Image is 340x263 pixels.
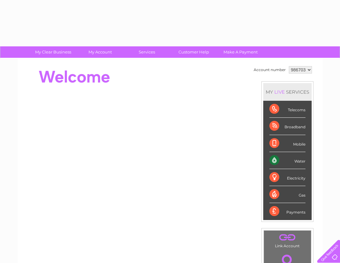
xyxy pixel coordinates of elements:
[273,89,286,95] div: LIVE
[264,230,311,250] td: Link Account
[28,46,79,58] a: My Clear Business
[252,65,287,75] td: Account number
[121,46,172,58] a: Services
[269,169,305,186] div: Electricity
[265,232,309,243] a: .
[269,135,305,152] div: Mobile
[269,101,305,118] div: Telecoms
[263,83,312,101] div: MY SERVICES
[269,152,305,169] div: Water
[215,46,266,58] a: Make A Payment
[75,46,125,58] a: My Account
[269,118,305,135] div: Broadband
[269,186,305,203] div: Gas
[269,203,305,220] div: Payments
[168,46,219,58] a: Customer Help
